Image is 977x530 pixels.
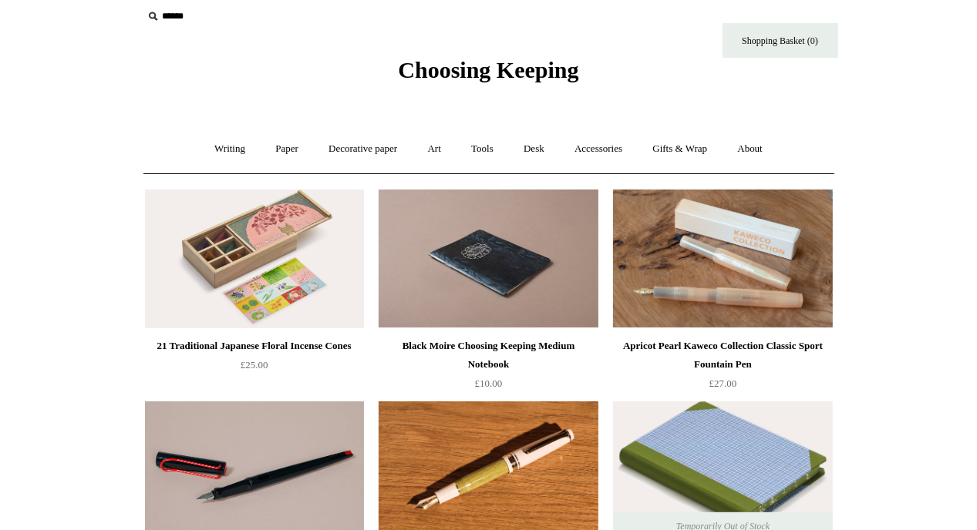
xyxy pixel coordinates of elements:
[145,190,364,328] a: 21 Traditional Japanese Floral Incense Cones 21 Traditional Japanese Floral Incense Cones
[241,359,268,371] span: £25.00
[261,129,312,169] a: Paper
[723,129,777,169] a: About
[475,377,503,389] span: £10.00
[379,337,598,400] a: Black Moire Choosing Keeping Medium Notebook £10.00
[457,129,507,169] a: Tools
[510,129,558,169] a: Desk
[613,190,832,328] img: Apricot Pearl Kaweco Collection Classic Sport Fountain Pen
[145,190,364,328] img: 21 Traditional Japanese Floral Incense Cones
[617,337,828,374] div: Apricot Pearl Kaweco Collection Classic Sport Fountain Pen
[613,337,832,400] a: Apricot Pearl Kaweco Collection Classic Sport Fountain Pen £27.00
[200,129,259,169] a: Writing
[382,337,594,374] div: Black Moire Choosing Keeping Medium Notebook
[149,337,360,355] div: 21 Traditional Japanese Floral Incense Cones
[379,190,598,328] img: Black Moire Choosing Keeping Medium Notebook
[145,337,364,400] a: 21 Traditional Japanese Floral Incense Cones £25.00
[379,190,598,328] a: Black Moire Choosing Keeping Medium Notebook Black Moire Choosing Keeping Medium Notebook
[709,377,737,389] span: £27.00
[398,57,578,82] span: Choosing Keeping
[638,129,721,169] a: Gifts & Wrap
[723,23,838,58] a: Shopping Basket (0)
[613,190,832,328] a: Apricot Pearl Kaweco Collection Classic Sport Fountain Pen Apricot Pearl Kaweco Collection Classi...
[315,129,411,169] a: Decorative paper
[398,69,578,80] a: Choosing Keeping
[414,129,455,169] a: Art
[561,129,636,169] a: Accessories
